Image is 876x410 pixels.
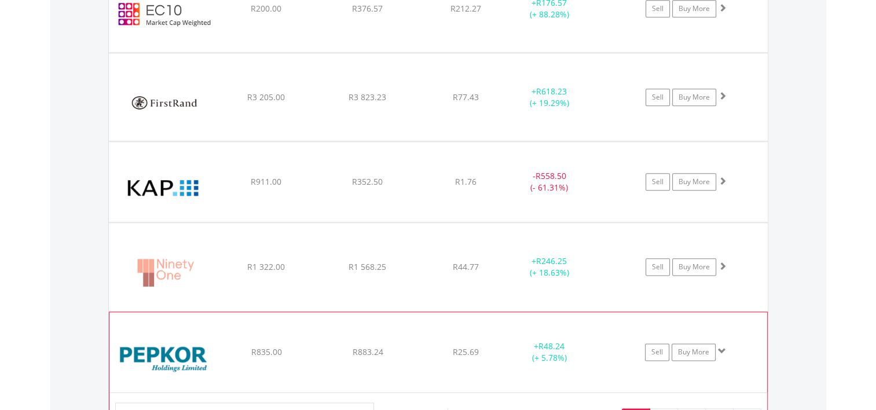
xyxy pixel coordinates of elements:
span: R911.00 [251,176,281,187]
span: R1.76 [455,176,477,187]
span: R376.57 [352,3,383,14]
a: Buy More [672,89,716,106]
span: R1 568.25 [349,261,386,272]
span: R883.24 [352,346,383,357]
span: R558.50 [536,170,566,181]
a: Sell [646,173,670,191]
a: Sell [646,258,670,276]
span: R200.00 [251,3,281,14]
a: Buy More [672,173,716,191]
span: R352.50 [352,176,383,187]
span: R618.23 [536,86,567,97]
span: R77.43 [453,91,479,103]
div: - (- 61.31%) [506,170,593,193]
img: EQU.ZA.N91.png [115,237,214,308]
div: + (+ 19.29%) [506,86,593,109]
span: R48.24 [538,341,565,352]
span: R246.25 [536,255,567,266]
span: R44.77 [453,261,479,272]
div: + (+ 5.78%) [505,341,592,364]
a: Buy More [672,343,716,361]
a: Sell [646,89,670,106]
span: R835.00 [251,346,281,357]
a: Buy More [672,258,716,276]
span: R3 205.00 [247,91,285,103]
img: EQU.ZA.KAP.png [115,156,214,219]
span: R25.69 [453,346,479,357]
span: R1 322.00 [247,261,285,272]
img: EQU.ZA.FSR.png [115,68,214,137]
a: Sell [645,343,669,361]
span: R3 823.23 [349,91,386,103]
div: + (+ 18.63%) [506,255,593,279]
span: R212.27 [450,3,481,14]
img: EQU.ZA.PPH.png [115,327,215,389]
